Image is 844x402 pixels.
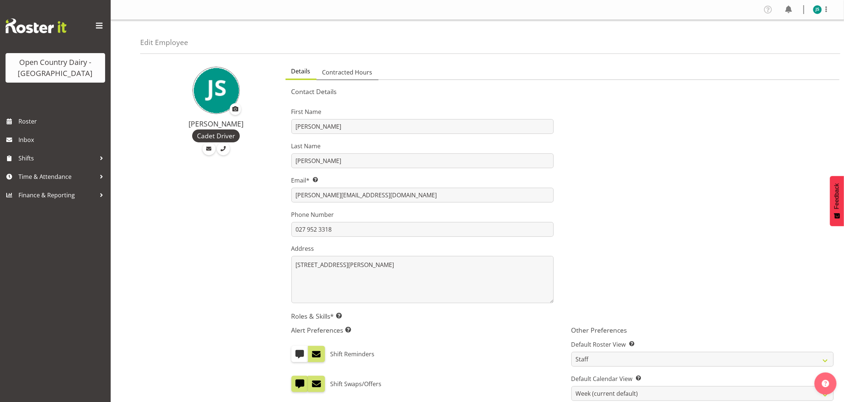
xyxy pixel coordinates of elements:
label: Shift Reminders [330,346,374,362]
span: Shifts [18,153,96,164]
input: First Name [291,119,554,134]
a: Call Employee [217,142,230,155]
span: Feedback [834,183,840,209]
label: Address [291,244,554,253]
h4: [PERSON_NAME] [156,120,277,128]
button: Feedback - Show survey [830,176,844,226]
input: Last Name [291,153,554,168]
h5: Alert Preferences [291,326,554,334]
label: Default Roster View [571,340,834,349]
span: Time & Attendance [18,171,96,182]
label: Last Name [291,142,554,150]
a: Email Employee [203,142,215,155]
span: Details [291,67,311,76]
h5: Contact Details [291,87,834,96]
input: Email Address [291,188,554,202]
img: jesse-simpson11175.jpg [193,67,240,114]
span: Contracted Hours [322,68,373,77]
label: Phone Number [291,210,554,219]
img: Rosterit website logo [6,18,66,33]
label: Email* [291,176,554,185]
span: Finance & Reporting [18,190,96,201]
img: help-xxl-2.png [822,380,829,387]
img: jesse-simpson11175.jpg [813,5,822,14]
label: Default Calendar View [571,374,834,383]
h5: Other Preferences [571,326,834,334]
div: Open Country Dairy - [GEOGRAPHIC_DATA] [13,57,98,79]
span: Cadet Driver [197,131,235,141]
h4: Edit Employee [140,38,188,46]
span: Roster [18,116,107,127]
label: Shift Swaps/Offers [330,376,381,392]
span: Inbox [18,134,107,145]
label: First Name [291,107,554,116]
h5: Roles & Skills* [291,312,834,320]
input: Phone Number [291,222,554,237]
